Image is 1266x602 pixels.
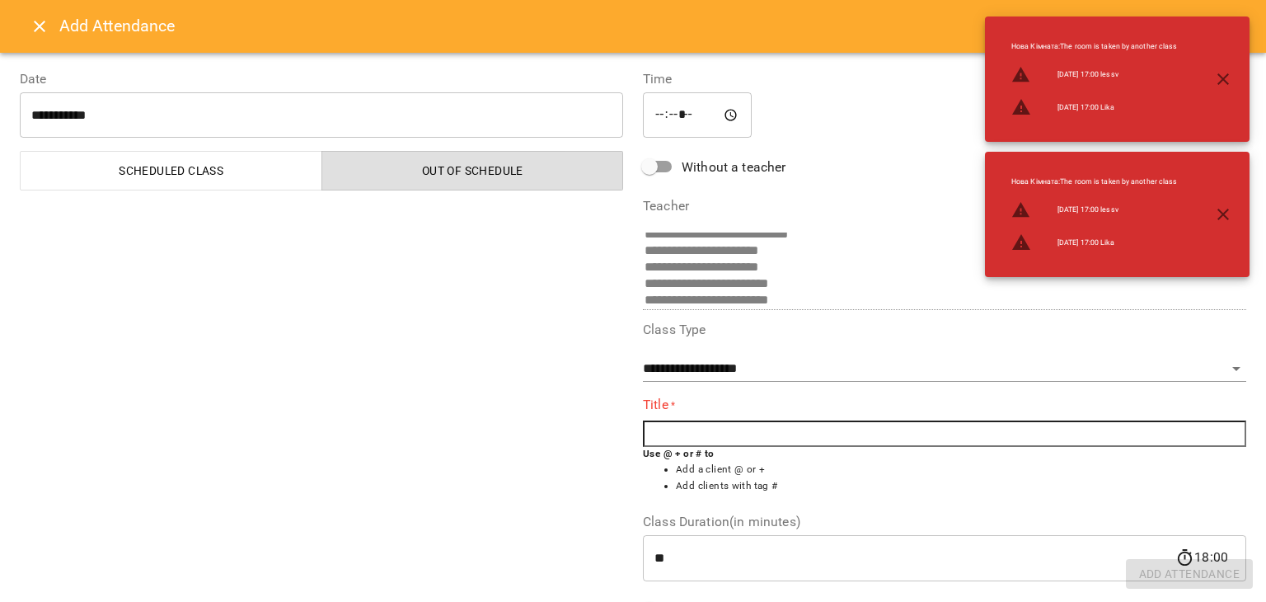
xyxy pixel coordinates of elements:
[20,151,322,190] button: Scheduled class
[998,170,1190,194] li: Нова Кімната : The room is taken by another class
[998,194,1190,227] li: [DATE] 17:00 lessv
[998,59,1190,92] li: [DATE] 17:00 lessv
[30,161,312,181] span: Scheduled class
[676,462,1246,478] li: Add a client @ or +
[643,73,1246,86] label: Time
[321,151,624,190] button: Out of Schedule
[643,395,1246,414] label: Title
[998,35,1190,59] li: Нова Кімната : The room is taken by another class
[59,13,1246,39] h6: Add Attendance
[643,448,715,459] b: Use @ + or # to
[676,478,1246,495] li: Add clients with tag #
[643,515,1246,529] label: Class Duration(in minutes)
[332,161,614,181] span: Out of Schedule
[998,226,1190,259] li: [DATE] 17:00 Lika
[998,91,1190,124] li: [DATE] 17:00 Lika
[682,158,786,177] span: Without a teacher
[20,7,59,46] button: Close
[643,200,1246,213] label: Teacher
[20,73,623,86] label: Date
[643,323,1246,336] label: Class Type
